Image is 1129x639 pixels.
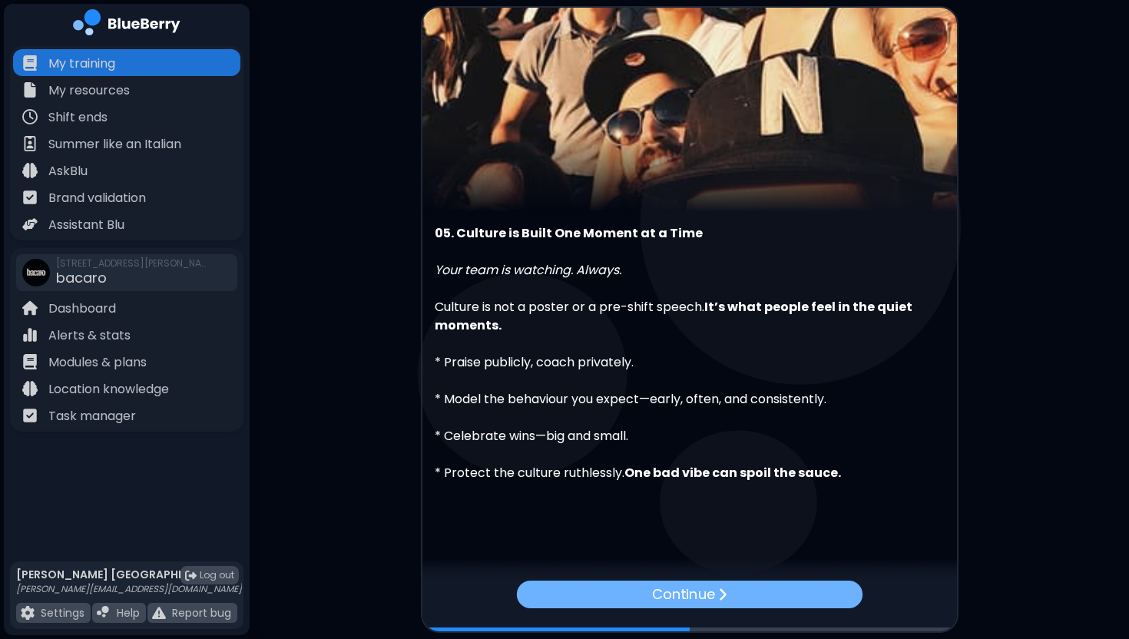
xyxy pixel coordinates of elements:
[22,259,50,286] img: company thumbnail
[22,381,38,396] img: file icon
[56,268,107,287] span: bacaro
[16,568,242,581] p: [PERSON_NAME] [GEOGRAPHIC_DATA]
[22,217,38,232] img: file icon
[152,606,166,620] img: file icon
[22,136,38,151] img: file icon
[435,335,945,372] div: * Praise publicly, coach privately.
[22,327,38,343] img: file icon
[48,216,124,234] p: Assistant Blu
[652,584,714,605] p: Continue
[22,408,38,423] img: file icon
[97,606,111,620] img: file icon
[48,108,108,127] p: Shift ends
[435,298,945,335] div: Culture is not a poster or a pre-shift speech.
[22,82,38,98] img: file icon
[22,354,38,369] img: file icon
[200,569,234,581] span: Log out
[48,300,116,318] p: Dashboard
[117,606,140,620] p: Help
[16,583,242,595] p: [PERSON_NAME][EMAIL_ADDRESS][DOMAIN_NAME]
[48,55,115,73] p: My training
[435,298,912,334] strong: It’s what people feel in the quiet moments.
[435,261,621,279] em: Your team is watching. Always.
[56,257,210,270] span: [STREET_ADDRESS][PERSON_NAME]
[185,570,197,581] img: logout
[435,445,945,482] div: * Protect the culture ruthlessly.
[717,587,727,601] img: file icon
[624,464,841,482] strong: One bad vibe can spoil the sauce.
[22,190,38,205] img: file icon
[22,300,38,316] img: file icon
[48,326,131,345] p: Alerts & stats
[435,372,945,409] div: * Model the behaviour you expect—early, often, and consistently.
[48,81,130,100] p: My resources
[435,224,703,242] strong: 05. Culture is Built One Moment at a Time
[435,409,945,445] div: * Celebrate wins—big and small.
[41,606,84,620] p: Settings
[48,353,147,372] p: Modules & plans
[22,109,38,124] img: file icon
[22,55,38,71] img: file icon
[73,9,180,41] img: company logo
[48,135,181,154] p: Summer like an Italian
[48,189,146,207] p: Brand validation
[48,407,136,425] p: Task manager
[48,380,169,399] p: Location knowledge
[48,162,88,180] p: AskBlu
[172,606,231,620] p: Report bug
[21,606,35,620] img: file icon
[22,163,38,178] img: file icon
